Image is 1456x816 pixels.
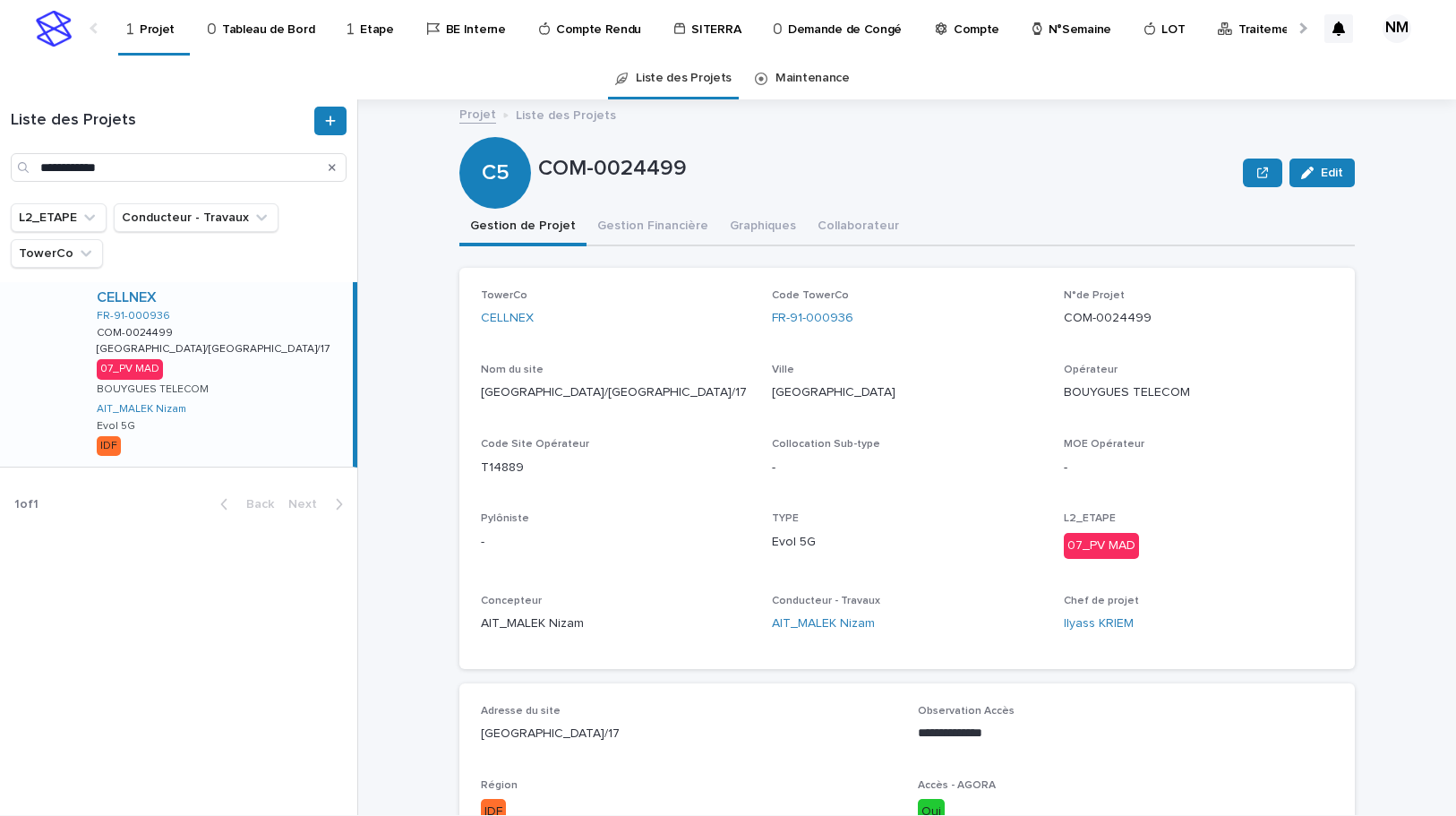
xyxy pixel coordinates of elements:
button: L2_ETAPE [11,203,107,232]
a: Liste des Projets [636,57,732,99]
a: Maintenance [775,57,850,99]
button: Back [206,496,281,512]
span: Collocation Sub-type [772,439,880,450]
p: - [1064,459,1333,477]
a: AIT_MALEK Nizam [97,403,186,416]
span: Conducteur - Travaux [772,596,880,606]
input: Search [11,153,347,182]
span: Adresse du site [481,706,561,717]
span: MOE Opérateur [1064,439,1144,450]
a: AIT_MALEK Nizam [772,614,875,633]
button: Conducteur - Travaux [114,203,278,232]
span: Observation Accès [918,706,1015,717]
span: TYPE [772,513,799,524]
p: AIT_MALEK Nizam [481,614,750,633]
p: COM-0024499 [538,156,1236,182]
button: Graphiques [719,209,807,246]
button: TowerCo [11,239,103,268]
span: Back [236,498,274,511]
p: COM-0024499 [97,323,176,339]
a: FR-91-000936 [772,309,853,328]
p: Evol 5G [97,420,135,433]
p: Evol 5G [772,533,1041,552]
div: 07_PV MAD [1064,533,1139,559]
a: FR-91-000936 [97,310,170,322]
button: Next [281,496,357,512]
span: Accès - AGORA [918,780,996,791]
span: Pylôniste [481,513,529,524]
p: [GEOGRAPHIC_DATA] [772,383,1041,402]
span: Chef de projet [1064,596,1139,606]
a: CELLNEX [481,309,534,328]
span: Next [288,498,328,511]
a: CELLNEX [97,289,157,306]
p: - [481,533,750,552]
p: BOUYGUES TELECOM [1064,383,1333,402]
div: C5 [459,88,531,185]
h1: Liste des Projets [11,111,311,131]
p: [GEOGRAPHIC_DATA]/[GEOGRAPHIC_DATA]/17 [481,383,750,402]
button: Collaborateur [807,209,910,246]
p: [GEOGRAPHIC_DATA]/[GEOGRAPHIC_DATA]/17 [97,339,333,356]
img: stacker-logo-s-only.png [36,11,72,47]
span: L2_ETAPE [1064,513,1116,524]
span: N°de Projet [1064,290,1125,301]
span: Concepteur [481,596,542,606]
a: Projet [459,103,496,124]
span: Ville [772,365,794,375]
div: IDF [97,436,121,456]
p: - [772,459,1041,477]
span: Edit [1321,167,1343,179]
span: Région [481,780,518,791]
p: T14889 [481,459,750,477]
div: 07_PV MAD [97,359,163,379]
a: Ilyass KRIEM [1064,614,1134,633]
button: Gestion Financière [587,209,719,246]
p: BOUYGUES TELECOM [97,383,209,396]
span: Code TowerCo [772,290,849,301]
div: NM [1383,14,1411,43]
button: Edit [1289,159,1355,187]
span: Code Site Opérateur [481,439,589,450]
span: Opérateur [1064,365,1118,375]
p: [GEOGRAPHIC_DATA]/17 [481,725,896,743]
span: Nom du site [481,365,544,375]
p: Liste des Projets [516,104,616,124]
span: TowerCo [481,290,527,301]
p: COM-0024499 [1064,309,1333,328]
button: Gestion de Projet [459,209,587,246]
